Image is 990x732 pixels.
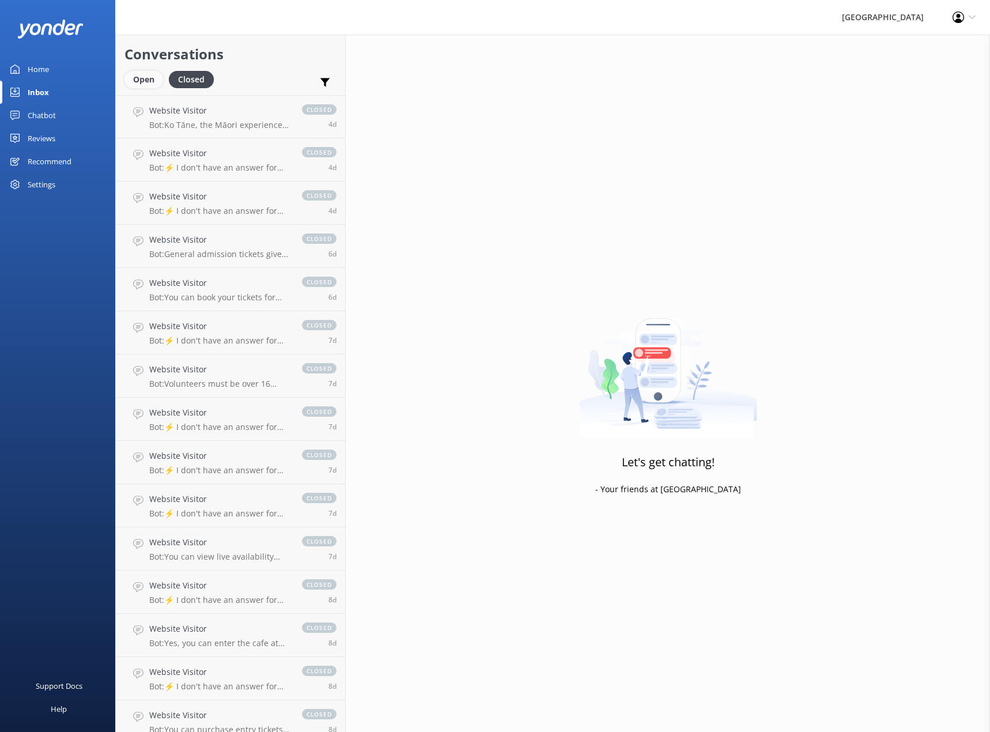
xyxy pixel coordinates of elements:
p: Bot: ⚡ I don't have an answer for that in my knowledge base. Please try and rephrase your questio... [149,335,290,346]
span: closed [302,450,337,460]
span: Oct 01 2025 10:23am (UTC +13:00) Pacific/Auckland [328,595,337,605]
a: Website VisitorBot:⚡ I don't have an answer for that in my knowledge base. Please try and rephras... [116,311,345,354]
p: Bot: ⚡ I don't have an answer for that in my knowledge base. Please try and rephrase your questio... [149,681,290,692]
div: Help [51,697,67,720]
span: closed [302,363,337,373]
h4: Website Visitor [149,406,290,419]
a: Website VisitorBot:You can book your tickets for reserve entry online at [URL][DOMAIN_NAME]. Tick... [116,268,345,311]
p: Bot: ⚡ I don't have an answer for that in my knowledge base. Please try and rephrase your questio... [149,465,290,476]
p: Bot: ⚡ I don't have an answer for that in my knowledge base. Please try and rephrase your questio... [149,206,290,216]
a: Website VisitorBot:Volunteers must be over 16 years of age to volunteer at [GEOGRAPHIC_DATA].clos... [116,354,345,398]
h4: Website Visitor [149,104,290,117]
span: closed [302,493,337,503]
span: Oct 01 2025 02:08pm (UTC +13:00) Pacific/Auckland [328,465,337,475]
span: closed [302,536,337,546]
h4: Website Visitor [149,277,290,289]
h4: Website Visitor [149,363,290,376]
div: Home [28,58,49,81]
div: Chatbot [28,104,56,127]
img: artwork of a man stealing a conversation from at giant smartphone [579,294,757,438]
a: Website VisitorBot:⚡ I don't have an answer for that in my knowledge base. Please try and rephras... [116,138,345,182]
span: Oct 04 2025 05:28pm (UTC +13:00) Pacific/Auckland [328,163,337,172]
a: Website VisitorBot:Ko Tāne, the Māori experience, including the hangi and night tours, are curren... [116,95,345,138]
a: Website VisitorBot:⚡ I don't have an answer for that in my knowledge base. Please try and rephras... [116,571,345,614]
h4: Website Visitor [149,579,290,592]
span: closed [302,104,337,115]
p: - Your friends at [GEOGRAPHIC_DATA] [595,483,741,496]
a: Website VisitorBot:General admission tickets give you full access to see every animal at the park... [116,225,345,268]
img: yonder-white-logo.png [17,20,84,39]
a: Website VisitorBot:You can view live availability and book your tickets online at [URL][DOMAIN_NA... [116,527,345,571]
div: Settings [28,173,55,196]
p: Bot: ⚡ I don't have an answer for that in my knowledge base. Please try and rephrase your questio... [149,422,290,432]
h4: Website Visitor [149,450,290,462]
a: Open [124,73,169,85]
a: Website VisitorBot:Yes, you can enter the cafe at [GEOGRAPHIC_DATA] without a ticket to the Reser... [116,614,345,657]
p: Bot: You can view live availability and book your tickets online at [URL][DOMAIN_NAME]. If you ne... [149,552,290,562]
div: Inbox [28,81,49,104]
h4: Website Visitor [149,233,290,246]
div: Open [124,71,163,88]
div: Support Docs [36,674,82,697]
span: Oct 01 2025 06:18pm (UTC +13:00) Pacific/Auckland [328,379,337,388]
span: closed [302,622,337,633]
span: closed [302,277,337,287]
span: closed [302,233,337,244]
span: Oct 01 2025 11:31am (UTC +13:00) Pacific/Auckland [328,508,337,518]
div: Closed [169,71,214,88]
span: Oct 04 2025 02:35pm (UTC +13:00) Pacific/Auckland [328,206,337,216]
div: Recommend [28,150,71,173]
p: Bot: ⚡ I don't have an answer for that in my knowledge base. Please try and rephrase your questio... [149,595,290,605]
a: Website VisitorBot:⚡ I don't have an answer for that in my knowledge base. Please try and rephras... [116,441,345,484]
p: Bot: Volunteers must be over 16 years of age to volunteer at [GEOGRAPHIC_DATA]. [149,379,290,389]
p: Bot: General admission tickets give you full access to see every animal at the park, including th... [149,249,290,259]
a: Website VisitorBot:⚡ I don't have an answer for that in my knowledge base. Please try and rephras... [116,657,345,700]
span: Sep 30 2025 06:41pm (UTC +13:00) Pacific/Auckland [328,638,337,648]
span: Oct 02 2025 04:28pm (UTC +13:00) Pacific/Auckland [328,249,337,259]
span: closed [302,147,337,157]
p: Bot: Ko Tāne, the Māori experience, including the hangi and night tours, are currently not operat... [149,120,290,130]
h4: Website Visitor [149,666,290,678]
p: Bot: ⚡ I don't have an answer for that in my knowledge base. Please try and rephrase your questio... [149,508,290,519]
span: Oct 01 2025 02:37pm (UTC +13:00) Pacific/Auckland [328,422,337,432]
a: Website VisitorBot:⚡ I don't have an answer for that in my knowledge base. Please try and rephras... [116,182,345,225]
span: closed [302,709,337,719]
span: closed [302,579,337,590]
span: closed [302,320,337,330]
h4: Website Visitor [149,320,290,333]
span: Sep 30 2025 02:11pm (UTC +13:00) Pacific/Auckland [328,681,337,691]
h4: Website Visitor [149,493,290,505]
p: Bot: You can book your tickets for reserve entry online at [URL][DOMAIN_NAME]. Tickets are also a... [149,292,290,303]
span: Oct 01 2025 10:58am (UTC +13:00) Pacific/Auckland [328,552,337,561]
span: closed [302,406,337,417]
a: Closed [169,73,220,85]
h2: Conversations [124,43,337,65]
p: Bot: Yes, you can enter the cafe at [GEOGRAPHIC_DATA] without a ticket to the Reserve. It's open ... [149,638,290,648]
h3: Let's get chatting! [622,453,715,471]
span: Oct 02 2025 09:05am (UTC +13:00) Pacific/Auckland [328,335,337,345]
span: closed [302,666,337,676]
h4: Website Visitor [149,190,290,203]
div: Reviews [28,127,55,150]
span: Oct 04 2025 06:23pm (UTC +13:00) Pacific/Auckland [328,119,337,129]
h4: Website Visitor [149,536,290,549]
a: Website VisitorBot:⚡ I don't have an answer for that in my knowledge base. Please try and rephras... [116,398,345,441]
h4: Website Visitor [149,622,290,635]
h4: Website Visitor [149,709,290,722]
span: closed [302,190,337,201]
h4: Website Visitor [149,147,290,160]
span: Oct 02 2025 11:46am (UTC +13:00) Pacific/Auckland [328,292,337,302]
p: Bot: ⚡ I don't have an answer for that in my knowledge base. Please try and rephrase your questio... [149,163,290,173]
a: Website VisitorBot:⚡ I don't have an answer for that in my knowledge base. Please try and rephras... [116,484,345,527]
